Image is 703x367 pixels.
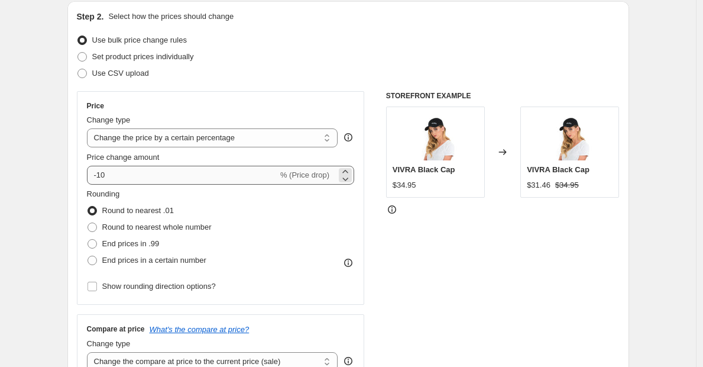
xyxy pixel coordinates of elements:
h2: Step 2. [77,11,104,22]
div: help [342,355,354,367]
span: Change type [87,339,131,348]
button: What's the compare at price? [150,325,250,334]
span: Use CSV upload [92,69,149,78]
img: BLACK_cap_80x.jpg [412,113,459,160]
span: Set product prices individually [92,52,194,61]
input: -15 [87,166,278,185]
div: $31.46 [527,179,550,191]
span: Round to nearest .01 [102,206,174,215]
span: Round to nearest whole number [102,223,212,231]
strike: $34.95 [555,179,579,191]
h3: Compare at price [87,324,145,334]
span: VIVRA Black Cap [393,165,455,174]
span: % (Price drop) [280,170,329,179]
span: VIVRA Black Cap [527,165,589,174]
span: Rounding [87,189,120,198]
span: Change type [87,115,131,124]
div: $34.95 [393,179,416,191]
h3: Price [87,101,104,111]
span: Price change amount [87,153,160,162]
span: End prices in .99 [102,239,160,248]
span: End prices in a certain number [102,256,206,265]
p: Select how the prices should change [108,11,234,22]
h6: STOREFRONT EXAMPLE [386,91,620,101]
span: Show rounding direction options? [102,282,216,291]
img: BLACK_cap_80x.jpg [546,113,594,160]
span: Use bulk price change rules [92,36,187,44]
div: help [342,131,354,143]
